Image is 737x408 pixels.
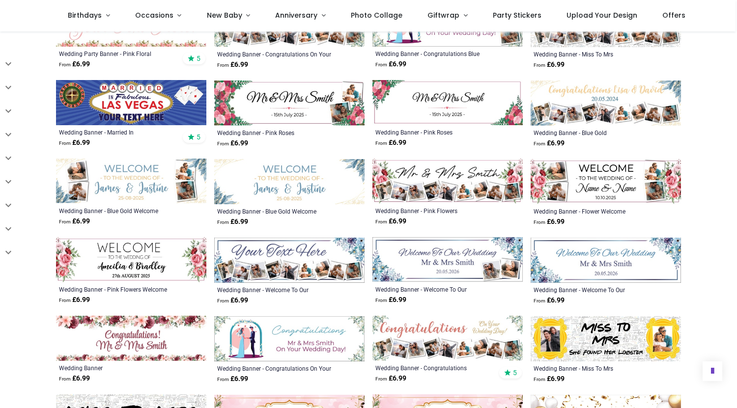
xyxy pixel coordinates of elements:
strong: £ 6.99 [217,138,248,148]
strong: £ 6.99 [59,138,90,148]
strong: £ 6.99 [375,217,406,226]
img: Personalised Wedding Banner - Married In Las Vegas - Custom Name [56,80,206,125]
span: From [217,141,229,146]
strong: £ 6.99 [217,60,248,70]
span: Giftwrap [427,10,459,20]
span: From [59,62,71,67]
a: Wedding Banner - Miss To Mrs [PERSON_NAME] [534,364,649,372]
strong: £ 6.99 [59,217,90,226]
a: Wedding Banner - Congratulations Blue [375,50,491,57]
a: Wedding Banner - Welcome To Our Wedding [534,286,649,294]
span: Birthdays [68,10,102,20]
span: From [217,298,229,303]
span: From [534,62,545,68]
span: From [59,140,71,146]
a: Wedding Banner - Congratulations On Your Wedding Day [217,364,333,372]
span: 5 [513,368,517,377]
img: Personalised Wedding Banner - Pink Flowers - Custom Names & 9 Photo Upload [372,159,523,204]
a: Wedding Banner - Pink Roses [217,129,333,136]
strong: £ 6.99 [375,374,406,383]
img: Personalised Wedding Banner - Flower Welcome - Custom Name Date & 2 Photo Upload [531,159,681,204]
span: Photo Collage [351,10,402,20]
span: From [375,376,387,381]
a: Wedding Banner - Blue Gold Welcome [217,207,333,215]
strong: £ 6.99 [534,217,565,227]
strong: £ 6.99 [59,59,90,69]
a: Wedding Banner - Congratulations On Your Wedding Day [217,50,333,58]
img: Personalised Wedding Banner - Welcome To Our - Custom Name, Date & 2 Photo Upload [372,237,523,282]
img: Personalised Wedding Banner - Pink Roses - Custom Name & Date [372,80,523,125]
strong: £ 6.99 [534,374,565,384]
strong: £ 6.99 [59,374,90,383]
span: Anniversary [275,10,317,20]
img: Personalised Wedding Banner - Congratulations - 9 Photo Upload [372,316,523,361]
span: From [375,298,387,303]
span: From [534,298,545,303]
a: Wedding Party Banner - Pink Floral [59,50,174,57]
img: Personalised Wedding Banner - Welcome To Our Wedding - 9 Photo Upload [214,238,365,283]
span: Occasions [135,10,173,20]
a: Wedding Banner - Blue Gold [534,129,649,136]
img: Wedding Banner - Pink Roses Congratulations [56,316,206,361]
img: Personalised Wedding Banner - Pink Roses - Custom Name, Date & 2 Photo Upload [214,81,365,126]
span: Party Stickers [493,10,541,20]
span: New Baby [207,10,242,20]
a: Wedding Banner - Congratulations [375,364,491,372]
span: From [375,62,387,67]
a: Wedding Banner - Welcome To Our [375,285,491,293]
a: Wedding Banner - Miss To Mrs [PERSON_NAME] [534,50,649,58]
a: Wedding Banner - Flower Welcome [534,207,649,215]
a: Wedding Banner - Pink Flowers [375,207,491,215]
img: Personalised Wedding Banner - Blue Gold Welcome - Custom Name, Date & 4 Photo Upload [56,159,206,204]
a: Wedding Banner - Pink Roses [375,128,491,136]
img: Personalised Wedding Banner - Blue Gold - Custom Name Date & 9 Photo Upload [531,81,681,126]
strong: £ 6.99 [534,138,565,148]
span: 5 [197,54,200,63]
strong: £ 6.99 [217,374,248,384]
img: Personalised Wedding Banner - Miss To Mrs Friends - Custom Name & 2 Photo Upload [531,316,681,361]
img: Personalised Wedding Banner - Blue Gold Welcome - Custom Name & Date [214,159,365,204]
strong: £ 6.99 [375,59,406,69]
img: Personalised Wedding Banner - Congratulations On Your Wedding Day - Custom Name [214,316,365,361]
span: From [375,219,387,224]
a: Wedding Banner - Married In [GEOGRAPHIC_DATA] [59,128,174,136]
a: Wedding Banner - Blue Gold Welcome [59,207,174,215]
span: From [534,377,545,382]
a: Wedding Banner - Pink Flowers Welcome [59,285,174,293]
a: Wedding Banner [59,364,174,372]
span: From [217,377,229,382]
strong: £ 6.99 [59,295,90,305]
span: From [534,141,545,146]
strong: £ 6.99 [375,138,406,148]
strong: £ 6.99 [534,60,565,70]
strong: £ 6.99 [375,295,406,305]
img: Personalised Wedding Banner - Welcome To Our Wedding - Custom Name & Date [531,238,681,283]
span: From [534,219,545,225]
span: 5 [197,133,200,141]
span: From [59,219,71,224]
span: From [217,219,229,225]
span: From [375,140,387,146]
a: Wedding Banner - Welcome To Our Wedding [217,286,333,294]
strong: £ 6.99 [534,296,565,305]
span: From [59,298,71,303]
strong: £ 6.99 [217,217,248,227]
